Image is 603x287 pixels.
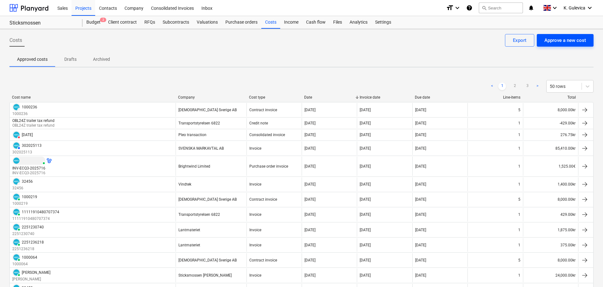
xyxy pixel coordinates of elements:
[12,193,20,201] div: Invoice has been synced with Xero and its status is currently PAID
[93,56,110,63] p: Archived
[12,201,37,206] p: 1000219
[12,141,20,150] div: Invoice has been synced with Xero and its status is currently AUTHORISED
[523,141,578,155] div: 85,410.00kr
[12,277,50,282] p: [PERSON_NAME]
[360,108,371,112] div: [DATE]
[280,16,302,29] div: Income
[249,146,261,151] div: Invoice
[22,270,50,275] div: [PERSON_NAME]
[63,56,78,63] p: Drafts
[249,273,261,278] div: Invoice
[346,16,371,29] div: Analytics
[523,238,578,252] div: 375.00kr
[304,197,316,202] div: [DATE]
[13,132,20,138] img: xero.svg
[415,146,426,151] div: [DATE]
[518,228,520,232] div: 1
[249,108,277,112] div: Contract invoice
[505,34,534,47] button: Export
[178,197,237,202] div: [DEMOGRAPHIC_DATA] Sverige AB
[17,56,48,63] p: Approved costs
[523,130,578,140] div: 276.75kr
[360,182,371,187] div: [DATE]
[304,108,316,112] div: [DATE]
[13,158,20,164] img: xero.svg
[9,20,75,26] div: Sticksmossen
[518,146,520,151] div: 1
[470,95,521,100] div: Line-items
[518,164,520,169] div: 1
[304,133,316,137] div: [DATE]
[12,268,20,277] div: Invoice has been synced with Xero and its status is currently PAID
[523,223,578,237] div: 1,875.00kr
[304,273,316,278] div: [DATE]
[525,95,576,100] div: Total
[83,16,104,29] div: Budget
[22,179,33,184] div: 32456
[302,16,329,29] a: Cash flow
[360,212,371,217] div: [DATE]
[178,258,237,262] div: [DEMOGRAPHIC_DATA] Sverige AB
[454,4,461,12] i: keyboard_arrow_down
[178,243,200,247] div: Lantmateriet
[304,228,316,232] div: [DATE]
[564,5,585,10] span: K. Gulevica
[12,208,20,216] div: Invoice has been synced with Xero and its status is currently PAID
[360,197,371,202] div: [DATE]
[511,83,519,90] a: Page 2
[360,228,371,232] div: [DATE]
[261,16,280,29] a: Costs
[518,182,520,187] div: 1
[415,228,426,232] div: [DATE]
[329,16,346,29] a: Files
[304,258,316,262] div: [DATE]
[479,3,523,13] button: Search
[22,143,42,148] div: 302025113
[12,157,45,165] div: Invoice has been synced with Xero and its status is currently PAID
[249,243,261,247] div: Invoice
[518,243,520,247] div: 1
[12,170,52,176] p: INV-ECQ3-2025716
[178,273,232,278] div: Sticksmossen [PERSON_NAME]
[446,4,454,12] i: format_size
[523,157,578,176] div: 1,525.00€
[518,121,520,125] div: 1
[13,209,20,215] img: xero.svg
[178,95,244,100] div: Company
[513,36,526,44] div: Export
[141,16,159,29] a: RFQs
[178,182,191,187] div: Vindtek
[360,146,371,151] div: [DATE]
[22,225,44,229] div: 2251230740
[12,231,44,237] p: 2251230740
[415,243,426,247] div: [DATE]
[222,16,261,29] a: Purchase orders
[104,16,141,29] a: Client contract
[304,164,316,169] div: [DATE]
[12,166,45,170] div: INV-ECQ3-2025716
[249,258,277,262] div: Contract invoice
[22,195,37,199] div: 1000219
[544,36,586,44] div: Approve a new cost
[537,34,594,47] button: Approve a new cost
[12,177,20,186] div: Invoice has been synced with Xero and its status is currently DRAFT
[304,121,316,125] div: [DATE]
[12,261,37,267] p: 1000064
[371,16,395,29] a: Settings
[466,4,473,12] i: Knowledge base
[415,212,426,217] div: [DATE]
[12,111,37,117] p: 1000236
[304,95,355,100] div: Date
[12,246,44,252] p: 2251236218
[12,103,20,111] div: Invoice has been synced with Xero and its status is currently DRAFT
[47,158,52,163] div: Invoice has a different currency from the budget
[360,95,410,100] div: Invoice date
[193,16,222,29] a: Valuations
[12,253,20,261] div: Invoice has been synced with Xero and its status is currently PAID
[9,37,22,44] span: Costs
[415,197,426,202] div: [DATE]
